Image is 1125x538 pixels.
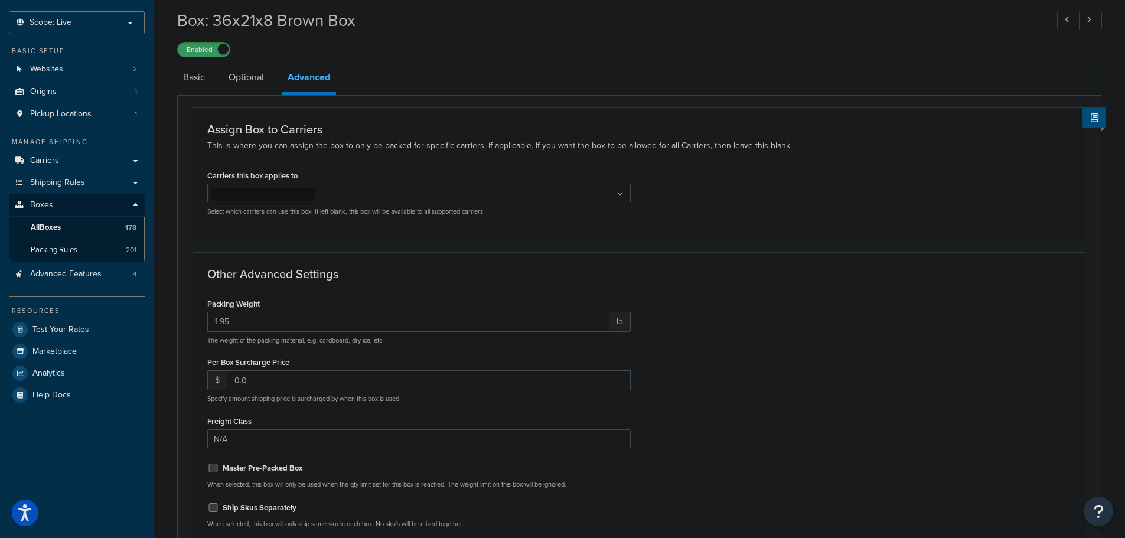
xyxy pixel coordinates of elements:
span: Analytics [32,369,65,379]
div: v 4.0.25 [33,19,58,28]
div: Resources [9,306,145,316]
a: Analytics [9,363,145,384]
a: Help Docs [9,384,145,406]
li: Origins [9,81,145,103]
li: Packing Rules [9,239,145,261]
a: Boxes [9,194,145,216]
h3: Assign Box to Carriers [207,123,1071,136]
span: 178 [125,223,136,233]
a: Test Your Rates [9,319,145,340]
a: Next Record [1079,11,1102,30]
div: Keywords by Traffic [132,70,195,77]
span: 1 [135,87,137,97]
h3: Other Advanced Settings [207,268,1071,281]
img: tab_keywords_by_traffic_grey.svg [119,69,129,78]
img: website_grey.svg [19,31,28,40]
li: Boxes [9,194,145,262]
span: 201 [126,245,136,255]
span: Carriers [30,156,59,166]
p: Specify amount shipping price is surcharged by when this box is used [207,394,631,403]
label: Enabled [178,43,230,57]
a: Shipping Rules [9,172,145,194]
img: logo_orange.svg [19,19,28,28]
a: Optional [223,63,270,92]
label: Master Pre-Packed Box [223,463,303,474]
label: Packing Weight [207,299,260,308]
a: Previous Record [1057,11,1080,30]
p: Select which carriers can use this box. If left blank, this box will be available to all supporte... [207,207,631,216]
p: This is where you can assign the box to only be packed for specific carriers, if applicable. If y... [207,139,1071,152]
span: 4 [133,269,137,279]
a: Advanced Features4 [9,263,145,285]
span: $ [207,370,227,390]
p: The weight of the packing material, e.g. cardboard, dry ice, etc [207,336,631,345]
span: Origins [30,87,57,97]
span: Shipping Rules [30,178,85,188]
a: Carriers [9,150,145,172]
h1: Box: 36x21x8 Brown Box [177,9,1035,32]
span: Packing Rules [31,245,77,255]
a: Marketplace [9,341,145,362]
li: Advanced Features [9,263,145,285]
span: Websites [30,64,63,74]
a: AllBoxes178 [9,217,145,239]
span: 2 [133,64,137,74]
span: Help Docs [32,390,71,400]
label: Carriers this box applies to [207,171,298,180]
span: Test Your Rates [32,325,89,335]
a: Origins1 [9,81,145,103]
span: Scope: Live [30,18,71,28]
a: Packing Rules201 [9,239,145,261]
a: Websites2 [9,58,145,80]
a: Pickup Locations1 [9,103,145,125]
p: When selected, this box will only be used when the qty limit set for this box is reached. The wei... [207,480,631,489]
div: Manage Shipping [9,137,145,147]
span: 1 [135,109,137,119]
span: lb [609,312,631,332]
span: Advanced Features [30,269,102,279]
img: tab_domain_overview_orange.svg [34,69,44,78]
li: Pickup Locations [9,103,145,125]
span: Pickup Locations [30,109,92,119]
label: Per Box Surcharge Price [207,358,289,367]
div: Domain Overview [47,70,106,77]
span: Marketplace [32,347,77,357]
div: Basic Setup [9,46,145,56]
a: Advanced [282,63,336,95]
label: Ship Skus Separately [223,503,296,513]
div: Domain: [DOMAIN_NAME] [31,31,130,40]
button: Show Help Docs [1082,107,1106,128]
span: All Boxes [31,223,61,233]
li: Websites [9,58,145,80]
label: Freight Class [207,417,252,426]
a: Basic [177,63,211,92]
button: Open Resource Center [1084,497,1113,526]
p: When selected, this box will only ship same sku in each box. No sku's will be mixed together. [207,520,631,529]
span: Boxes [30,200,53,210]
